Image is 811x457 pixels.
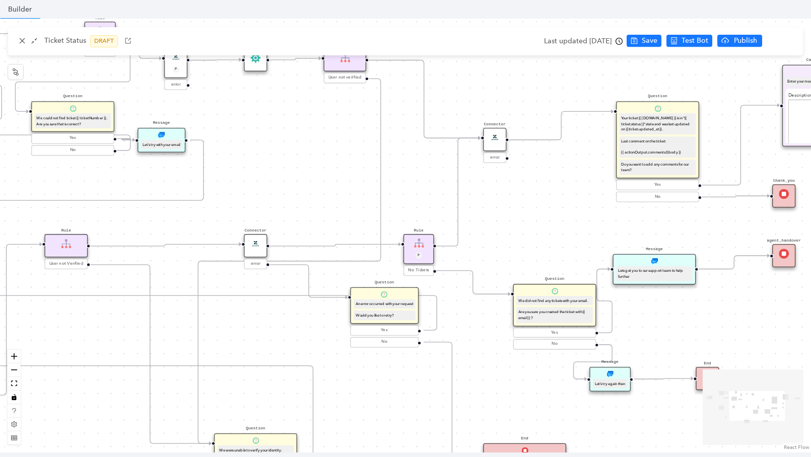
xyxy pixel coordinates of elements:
[646,246,663,253] pre: Message
[773,178,795,184] pre: thank_you
[356,301,414,307] div: An error occurred with your request
[627,35,661,47] button: saveSave
[36,115,109,127] div: We could not find ticket {{ ticketNumber }}. Are you sure that is correct?
[190,53,241,67] g: Edge from 29c5d0a6-0865-a100-cecf-b101064c9c7f to bcdd09e5-bbdf-50ae-fe9e-cff4ff428dc1
[721,37,729,44] span: cloud-upload
[90,35,118,47] span: DRAFT
[244,234,267,270] div: ConnectorConnectorerror
[634,372,693,386] g: Edge from 3a4dfb66-94d4-f544-313d-77580194bb9d to 9aa6f40d-130c-ef6f-357a-0b10d08480fb
[12,68,20,76] span: node-index
[545,276,565,282] pre: Question
[509,105,614,146] g: Edge from 821ae861-1862-adf1-28d3-cc32f988add8 to de5af25c-d901-1bd0-7633-c55e0a54247b
[779,249,789,259] img: End
[414,238,424,248] img: Rule
[613,254,696,285] div: MessageMessageLets get you to our support team to help further
[246,261,265,267] div: error
[61,227,71,234] pre: Rule
[767,238,801,244] pre: agent_handover
[621,115,694,133] div: Your ticket {{ [DOMAIN_NAME] }} is in "{{ ticket.status }}" state and was last updated on {{ticke...
[352,339,416,345] div: No
[31,101,114,157] div: QuestionQuestionWe could not find ticket {{ ticketNumber }}. Are you sure that is correct?YesNo
[654,105,661,112] img: Question
[704,360,711,367] pre: End
[270,238,401,253] g: Edge from 411587e9-52c7-b539-9782-947bf5e6ad37 to 2712e031-9d2a-eec9-97f0-cb34123b1ea5
[33,135,112,142] div: Yes
[642,35,657,46] span: Save
[138,128,185,153] div: MessageMessageLet's try with your email
[666,35,712,47] button: robotTest Bot
[49,261,83,267] span: User not Verified
[490,132,500,142] img: Connector
[408,267,429,274] span: No Tickets
[618,182,697,188] div: Yes
[733,35,758,46] span: Publish
[63,93,83,100] pre: Question
[11,435,17,441] span: table
[416,252,422,259] div: P
[143,141,180,147] div: Let's try with your email
[11,421,17,427] span: setting
[158,132,165,138] img: Message
[352,327,416,333] div: Yes
[8,363,21,377] button: zoom out
[784,444,809,450] a: React Flow attribution
[31,37,38,44] span: shrink
[95,26,105,36] img: Rule
[601,359,619,365] pre: Message
[435,264,510,300] g: Edge from 2712e031-9d2a-eec9-97f0-cb34123b1ea5 to c672700c-ad48-22ce-9b7b-5095c9f18de0
[618,268,691,279] div: Lets get you to our support team to help further
[772,244,795,267] div: agent_handoverEnd
[589,367,630,392] div: MessageMessageLet's try again then
[166,82,185,88] div: error
[33,147,112,154] div: No
[670,37,678,44] span: robot
[772,184,795,207] div: thank_youEnd
[8,404,21,418] button: question
[597,262,612,339] g: Edge from c672700c-ad48-22ce-9b7b-5095c9f18de0 to 9cfb5a7b-a3a8-b440-cbb3-eb86bcdf1933
[521,447,528,454] img: End
[328,74,362,81] span: User not verified
[595,380,626,387] div: Let's try again then
[244,48,267,71] div: OTP AuthenticationFlowModule
[616,38,623,45] span: clock-circle
[551,288,558,294] img: Question
[11,408,17,414] span: question
[483,128,506,164] div: ConnectorConnectorerror
[270,52,321,66] g: Edge from bcdd09e5-bbdf-50ae-fe9e-cff4ff428dc1 to 5529ebef-2da3-5d8f-eba5-8b1e02183e81
[513,284,596,351] div: QuestionQuestionWe did not find any tickets with your email.Are you sure you created the ticket w...
[702,189,770,203] g: Edge from de5af25c-d901-1bd0-7633-c55e0a54247b to 8b8781af-6698-222b-6337-53a615f4f26b
[19,37,26,44] span: close
[574,338,613,386] g: Edge from c672700c-ad48-22ce-9b7b-5095c9f18de0 to 3a4dfb66-94d4-f544-313d-77580194bb9d
[252,437,259,444] img: Question
[89,258,212,450] g: Edge from 74cce6bd-ec5c-c278-c237-1eb241ad7a50 to b15cfbc9-3586-140f-089d-9f8a47d81199
[44,35,86,47] p: Ticket Status
[518,309,591,321] div: Are you sure you created the ticket with {{ email }} ?
[350,287,418,349] div: QuestionQuestionAn error occurred with your requestWould you like to retry?YesNo
[245,227,267,234] pre: Connector
[515,329,594,336] div: Yes
[779,189,789,199] img: End
[340,53,350,63] img: Rule
[631,37,638,44] span: save
[702,99,779,192] g: Edge from de5af25c-d901-1bd0-7633-c55e0a54247b to b369ce21-6493-8ccf-0b94-4d71232599a1
[544,34,623,49] div: Last updated [DATE]
[15,45,130,118] g: Edge from 8551aadf-4c45-3d8b-8e3c-528595cb9975 to b3aae00a-2fdf-09fb-7b6f-2730364236c4
[521,435,528,442] pre: End
[356,313,414,319] div: Would you like to retry?
[648,93,667,100] pre: Question
[61,239,71,249] img: Rule
[270,258,348,304] g: Edge from 411587e9-52c7-b539-9782-947bf5e6ad37 to 86cbc876-f6cb-ce43-82c3-2466ff329b5a
[618,194,697,200] div: No
[375,279,394,286] pre: Question
[381,291,387,298] img: Question
[367,53,481,144] g: Edge from 5529ebef-2da3-5d8f-eba5-8b1e02183e81 to 821ae861-1862-adf1-28d3-cc32f988add8
[621,138,694,156] div: Last comment on the ticket: {{ actionOutput.comments.0.body }}
[651,258,657,265] img: Message
[44,234,88,270] div: RuleRuleUser not Verified
[172,66,179,72] div: P
[616,101,699,203] div: QuestionQuestionYour ticket {{ [DOMAIN_NAME] }} is in "{{ ticket.status }}" state and was last up...
[699,249,770,276] g: Edge from 9cfb5a7b-a3a8-b440-cbb3-eb86bcdf1933 to a02eb95f-94ba-df1c-6ca6-a7e6bfbb9f4e
[8,391,21,404] button: toggle interactivity
[8,431,21,445] button: table
[8,418,21,431] button: setting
